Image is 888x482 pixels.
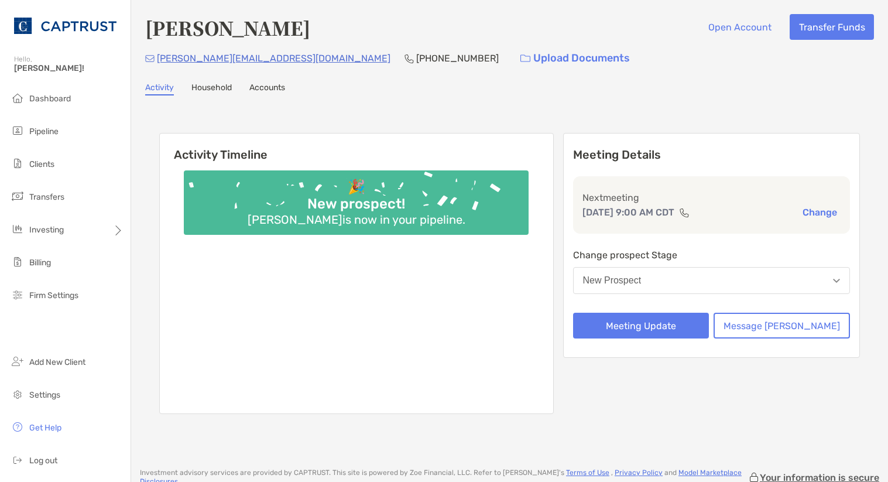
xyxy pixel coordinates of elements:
[29,94,71,104] span: Dashboard
[573,267,851,294] button: New Prospect
[29,127,59,136] span: Pipeline
[14,63,124,73] span: [PERSON_NAME]!
[157,51,390,66] p: [PERSON_NAME][EMAIL_ADDRESS][DOMAIN_NAME]
[11,420,25,434] img: get-help icon
[11,387,25,401] img: settings icon
[11,354,25,368] img: add_new_client icon
[790,14,874,40] button: Transfer Funds
[160,134,553,162] h6: Activity Timeline
[416,51,499,66] p: [PHONE_NUMBER]
[582,205,674,220] p: [DATE] 9:00 AM CDT
[145,83,174,95] a: Activity
[191,83,232,95] a: Household
[833,279,840,283] img: Open dropdown arrow
[29,258,51,268] span: Billing
[11,288,25,302] img: firm-settings icon
[615,469,663,477] a: Privacy Policy
[249,83,285,95] a: Accounts
[520,54,530,63] img: button icon
[29,423,61,433] span: Get Help
[11,453,25,467] img: logout icon
[29,225,64,235] span: Investing
[29,456,57,466] span: Log out
[145,55,155,62] img: Email Icon
[573,313,709,339] button: Meeting Update
[243,213,470,227] div: [PERSON_NAME] is now in your pipeline.
[679,208,690,217] img: communication type
[11,91,25,105] img: dashboard icon
[343,179,370,196] div: 🎉
[11,255,25,269] img: billing icon
[303,196,410,213] div: New prospect!
[404,54,414,63] img: Phone Icon
[29,159,54,169] span: Clients
[11,156,25,170] img: clients icon
[29,192,64,202] span: Transfers
[573,148,851,162] p: Meeting Details
[699,14,780,40] button: Open Account
[11,124,25,138] img: pipeline icon
[582,190,841,205] p: Next meeting
[573,248,851,262] p: Change prospect Stage
[513,46,637,71] a: Upload Documents
[29,357,85,367] span: Add New Client
[11,222,25,236] img: investing icon
[566,469,609,477] a: Terms of Use
[145,14,310,41] h4: [PERSON_NAME]
[11,189,25,203] img: transfers icon
[29,290,78,300] span: Firm Settings
[184,170,529,225] img: Confetti
[799,206,841,218] button: Change
[714,313,850,339] button: Message [PERSON_NAME]
[14,5,116,47] img: CAPTRUST Logo
[29,390,60,400] span: Settings
[583,275,642,286] div: New Prospect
